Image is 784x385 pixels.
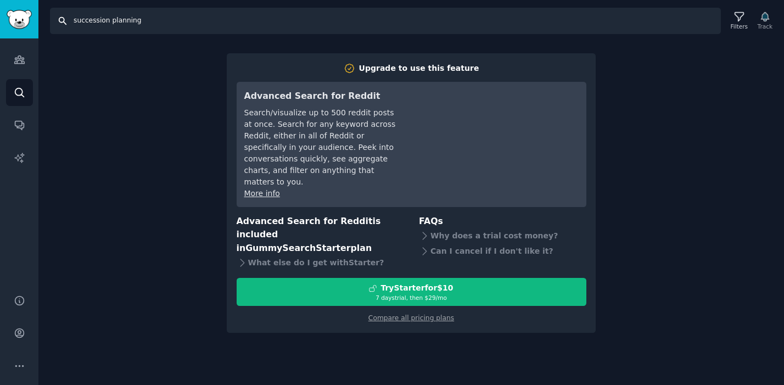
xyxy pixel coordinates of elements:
h3: Advanced Search for Reddit is included in plan [237,215,404,255]
div: Upgrade to use this feature [359,63,479,74]
iframe: YouTube video player [414,90,579,172]
div: Filters [731,23,748,30]
a: More info [244,189,280,198]
div: Try Starter for $10 [380,282,453,294]
button: TryStarterfor$107 daystrial, then $29/mo [237,278,586,306]
span: GummySearch Starter [245,243,350,253]
div: 7 days trial, then $ 29 /mo [237,294,586,302]
img: GummySearch logo [7,10,32,29]
div: Can I cancel if I don't like it? [419,243,586,259]
div: What else do I get with Starter ? [237,255,404,270]
div: Search/visualize up to 500 reddit posts at once. Search for any keyword across Reddit, either in ... [244,107,399,188]
h3: Advanced Search for Reddit [244,90,399,103]
div: Why does a trial cost money? [419,228,586,243]
h3: FAQs [419,215,586,228]
input: Search Keyword [50,8,721,34]
a: Compare all pricing plans [368,314,454,322]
